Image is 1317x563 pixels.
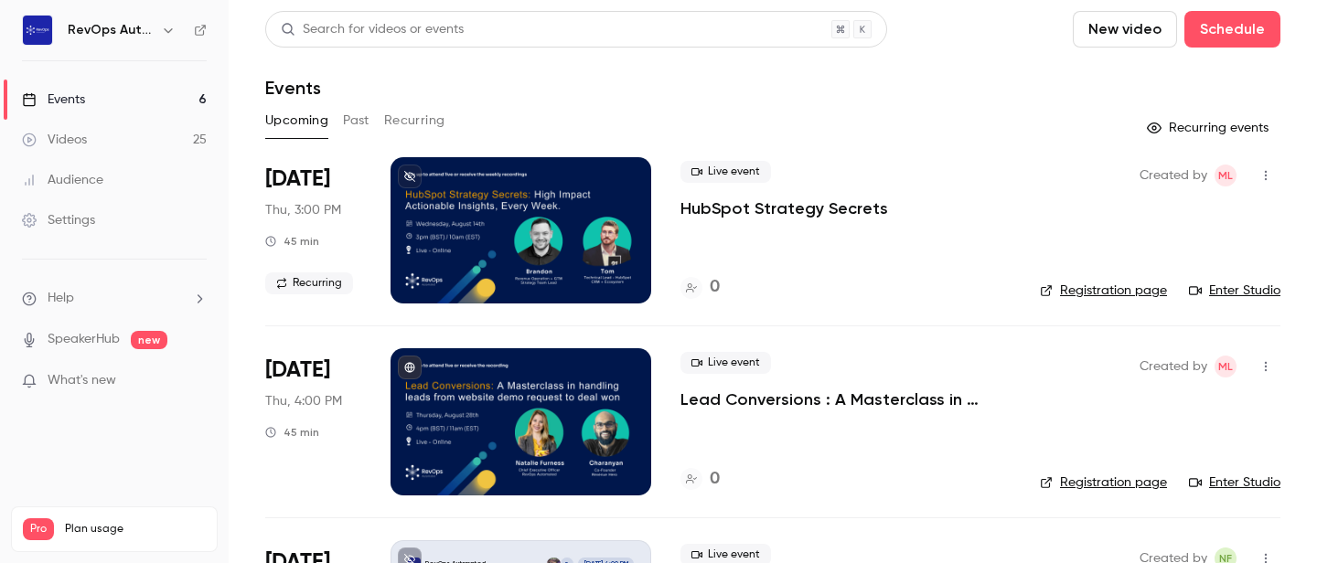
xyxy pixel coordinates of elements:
a: HubSpot Strategy Secrets [680,197,888,219]
a: SpeakerHub [48,330,120,349]
span: Created by [1140,165,1207,186]
span: [DATE] [265,165,330,194]
a: Enter Studio [1189,281,1280,300]
span: Help [48,289,74,308]
span: [DATE] [265,356,330,385]
h6: RevOps Automated [68,21,154,39]
button: Recurring [384,106,445,135]
a: Enter Studio [1189,473,1280,492]
span: Plan usage [65,522,206,536]
span: Pro [23,518,54,540]
button: Upcoming [265,106,328,135]
span: ML [1218,165,1233,186]
span: Live event [680,352,771,374]
iframe: Noticeable Trigger [185,373,207,389]
button: Recurring events [1139,113,1280,143]
img: RevOps Automated [23,16,52,45]
button: Schedule [1184,11,1280,48]
span: Recurring [265,272,353,294]
span: Created by [1140,356,1207,377]
div: Aug 28 Thu, 4:00 PM (Europe/London) [265,348,361,494]
button: Past [343,106,369,135]
div: Settings [22,211,95,229]
button: New video [1073,11,1177,48]
div: Audience [22,171,103,189]
span: Mia-Jean Lee [1215,356,1237,377]
div: 45 min [265,425,319,440]
h1: Events [265,77,321,99]
div: Aug 28 Thu, 3:00 PM (Europe/London) [265,157,361,303]
div: Events [22,90,85,109]
span: ML [1218,356,1233,377]
span: new [131,331,167,349]
div: Videos [22,131,87,149]
h4: 0 [710,275,720,300]
li: help-dropdown-opener [22,289,207,308]
a: 0 [680,275,720,300]
a: Registration page [1040,281,1167,300]
span: Thu, 3:00 PM [265,201,341,219]
a: Registration page [1040,473,1167,492]
span: Live event [680,161,771,183]
div: 45 min [265,234,319,249]
span: What's new [48,371,116,390]
a: 0 [680,467,720,492]
a: Lead Conversions : A Masterclass in handling leads from website demo request to deal won - feat R... [680,388,1011,410]
span: Thu, 4:00 PM [265,392,342,410]
h4: 0 [710,467,720,492]
span: Mia-Jean Lee [1215,165,1237,186]
div: Search for videos or events [281,20,464,39]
